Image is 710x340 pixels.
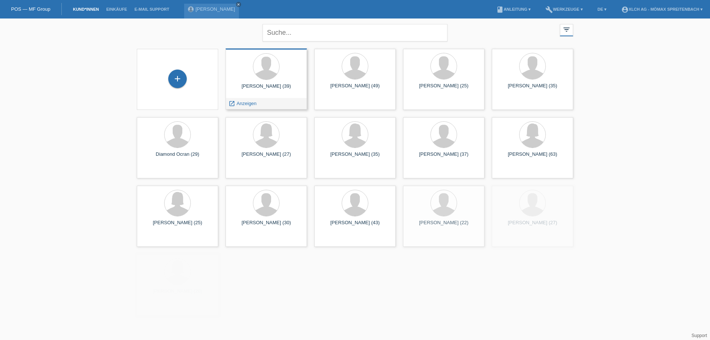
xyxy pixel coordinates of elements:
i: launch [229,100,235,107]
a: [PERSON_NAME] [196,6,235,12]
div: [PERSON_NAME] (63) [498,151,567,163]
span: Anzeigen [237,101,257,106]
div: [PERSON_NAME] (37) [409,151,479,163]
div: [PERSON_NAME] (43) [320,220,390,232]
i: close [237,3,240,6]
a: launch Anzeigen [229,101,257,106]
a: Kund*innen [69,7,102,11]
a: Einkäufe [102,7,131,11]
a: Support [692,333,707,338]
div: [PERSON_NAME] (27) [498,220,567,232]
div: [PERSON_NAME] (30) [231,220,301,232]
div: [PERSON_NAME] (22) [409,220,479,232]
a: close [236,2,241,7]
i: account_circle [621,6,629,13]
a: account_circleXLCH AG - Mömax Spreitenbach ▾ [618,7,706,11]
i: build [545,6,553,13]
a: POS — MF Group [11,6,50,12]
div: [PERSON_NAME] (25) [143,220,212,232]
div: [PERSON_NAME] (35) [498,83,567,95]
a: E-Mail Support [131,7,173,11]
div: [PERSON_NAME] (49) [320,83,390,95]
div: [PERSON_NAME] (35) [320,151,390,163]
a: buildWerkzeuge ▾ [542,7,586,11]
div: [PERSON_NAME] (25) [409,83,479,95]
div: Kund*in hinzufügen [169,73,186,85]
i: book [496,6,504,13]
div: Diamond Ocran (29) [143,151,212,163]
div: [PERSON_NAME] (27) [231,151,301,163]
a: bookAnleitung ▾ [493,7,534,11]
input: Suche... [263,24,447,41]
div: [PERSON_NAME] (20) [143,288,212,300]
a: DE ▾ [594,7,610,11]
i: filter_list [562,26,571,34]
div: [PERSON_NAME] (39) [231,83,301,95]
